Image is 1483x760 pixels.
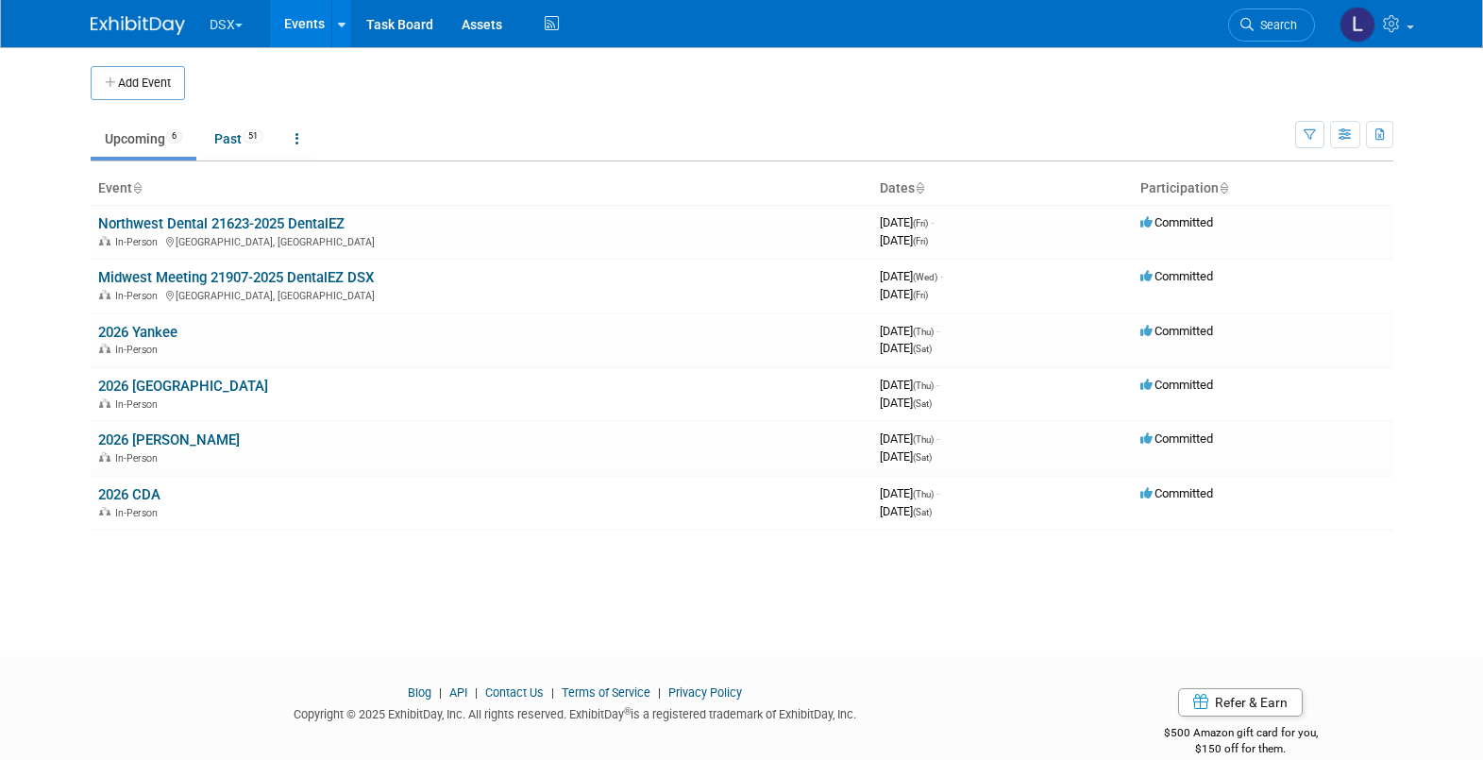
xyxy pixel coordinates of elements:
a: Northwest Dental 21623-2025 DentalEZ [98,215,345,232]
img: In-Person Event [99,344,110,353]
span: - [936,378,939,392]
span: [DATE] [880,269,943,283]
a: Sort by Event Name [132,180,142,195]
a: Refer & Earn [1178,688,1303,717]
span: (Sat) [913,452,932,463]
span: | [653,685,666,700]
span: Committed [1140,486,1213,500]
img: In-Person Event [99,290,110,299]
span: [DATE] [880,449,932,464]
a: 2026 Yankee [98,324,177,341]
span: (Fri) [913,218,928,228]
sup: ® [624,706,631,717]
div: Copyright © 2025 ExhibitDay, Inc. All rights reserved. ExhibitDay is a registered trademark of Ex... [91,701,1061,723]
th: Participation [1133,173,1393,205]
span: - [936,324,939,338]
span: | [547,685,559,700]
div: $150 off for them. [1088,741,1393,757]
span: | [470,685,482,700]
a: Privacy Policy [668,685,742,700]
span: Committed [1140,269,1213,283]
a: Contact Us [485,685,544,700]
div: $500 Amazon gift card for you, [1088,713,1393,756]
span: In-Person [115,290,163,302]
span: [DATE] [880,431,939,446]
span: - [936,486,939,500]
span: [DATE] [880,378,939,392]
span: Committed [1140,215,1213,229]
a: Terms of Service [562,685,650,700]
span: Committed [1140,378,1213,392]
span: [DATE] [880,215,934,229]
span: 6 [166,129,182,144]
span: Search [1254,18,1297,32]
span: [DATE] [880,341,932,355]
span: [DATE] [880,486,939,500]
span: In-Person [115,452,163,464]
span: (Thu) [913,434,934,445]
span: [DATE] [880,504,932,518]
img: In-Person Event [99,398,110,408]
img: ExhibitDay [91,16,185,35]
th: Event [91,173,872,205]
span: [DATE] [880,324,939,338]
span: (Thu) [913,489,934,499]
span: In-Person [115,236,163,248]
span: Committed [1140,324,1213,338]
span: Committed [1140,431,1213,446]
span: (Thu) [913,327,934,337]
img: In-Person Event [99,452,110,462]
img: In-Person Event [99,236,110,245]
a: 2026 [PERSON_NAME] [98,431,240,448]
span: In-Person [115,507,163,519]
span: [DATE] [880,233,928,247]
span: In-Person [115,398,163,411]
img: Lori Stewart [1340,7,1375,42]
span: (Sat) [913,507,932,517]
a: API [449,685,467,700]
a: Sort by Start Date [915,180,924,195]
span: - [931,215,934,229]
span: In-Person [115,344,163,356]
img: In-Person Event [99,507,110,516]
span: (Fri) [913,290,928,300]
a: 2026 CDA [98,486,160,503]
div: [GEOGRAPHIC_DATA], [GEOGRAPHIC_DATA] [98,287,865,302]
button: Add Event [91,66,185,100]
th: Dates [872,173,1133,205]
a: Midwest Meeting 21907-2025 DentalEZ DSX [98,269,374,286]
span: (Thu) [913,380,934,391]
span: [DATE] [880,396,932,410]
a: Past51 [200,121,278,157]
span: - [940,269,943,283]
span: - [936,431,939,446]
a: Upcoming6 [91,121,196,157]
span: (Fri) [913,236,928,246]
a: 2026 [GEOGRAPHIC_DATA] [98,378,268,395]
a: Sort by Participation Type [1219,180,1228,195]
a: Blog [408,685,431,700]
span: (Sat) [913,344,932,354]
div: [GEOGRAPHIC_DATA], [GEOGRAPHIC_DATA] [98,233,865,248]
a: Search [1228,8,1315,42]
span: (Wed) [913,272,937,282]
span: (Sat) [913,398,932,409]
span: [DATE] [880,287,928,301]
span: 51 [243,129,263,144]
span: | [434,685,447,700]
